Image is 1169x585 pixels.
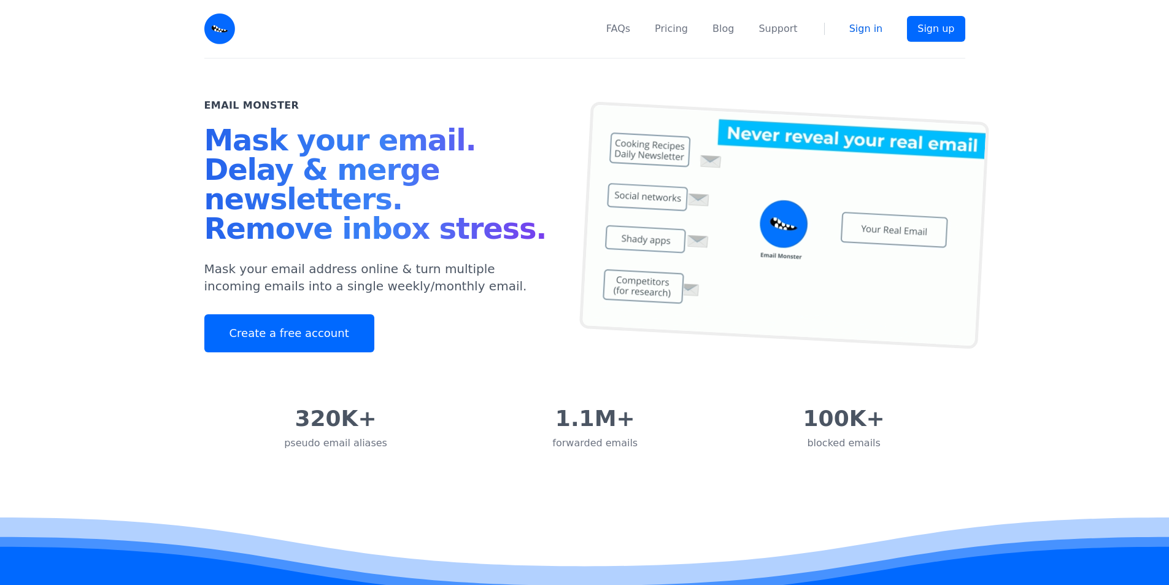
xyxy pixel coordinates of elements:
a: Create a free account [204,314,374,352]
img: temp mail, free temporary mail, Temporary Email [579,101,989,349]
div: 100K+ [803,406,885,431]
div: pseudo email aliases [284,436,387,451]
div: forwarded emails [552,436,638,451]
a: Support [758,21,797,36]
h2: Email Monster [204,98,299,113]
div: 320K+ [284,406,387,431]
div: blocked emails [803,436,885,451]
h1: Mask your email. Delay & merge newsletters. Remove inbox stress. [204,125,555,248]
a: FAQs [606,21,630,36]
a: Pricing [655,21,688,36]
a: Sign up [907,16,965,42]
img: Email Monster [204,14,235,44]
p: Mask your email address online & turn multiple incoming emails into a single weekly/monthly email. [204,260,555,295]
a: Blog [712,21,734,36]
a: Sign in [849,21,883,36]
div: 1.1M+ [552,406,638,431]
